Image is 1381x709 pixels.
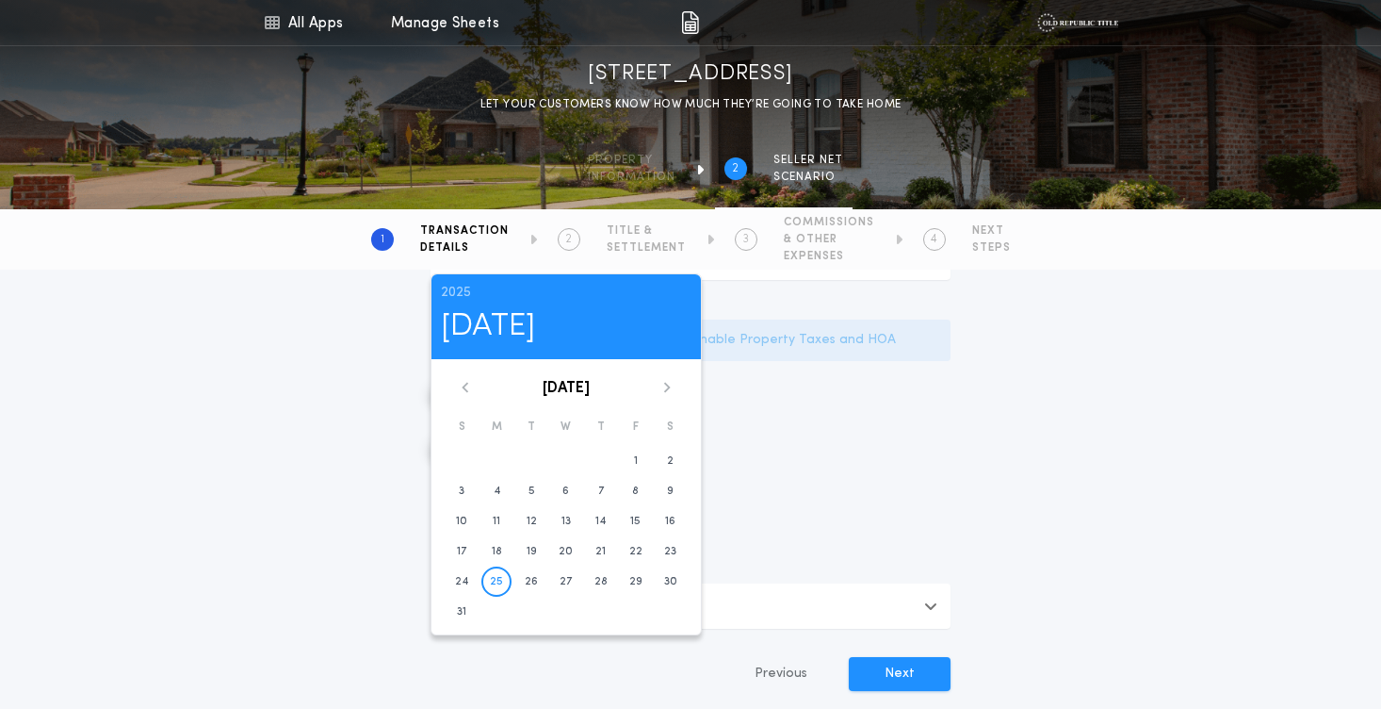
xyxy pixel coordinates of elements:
[607,240,686,256] span: SETTLEMENT
[560,574,572,589] time: 27
[447,476,477,506] button: 3
[447,597,477,627] button: 31
[445,416,479,438] div: S
[667,453,674,469] time: 2
[490,574,503,589] time: 25
[561,514,571,529] time: 13
[420,240,509,256] span: DETAILS
[516,567,546,597] button: 26
[784,215,874,230] span: COMMISSIONS
[551,476,581,506] button: 6
[447,567,477,597] button: 24
[543,377,590,400] button: [DATE]
[457,544,466,559] time: 17
[664,574,677,589] time: 30
[527,514,537,529] time: 12
[493,514,500,529] time: 11
[656,567,686,597] button: 30
[656,536,686,567] button: 23
[773,153,843,168] span: SELLER NET
[562,484,569,499] time: 6
[656,476,686,506] button: 9
[481,506,512,536] button: 11
[972,223,1011,239] span: NEXT
[551,536,581,567] button: 20
[653,416,688,438] div: S
[551,506,581,536] button: 13
[559,544,573,559] time: 20
[586,567,616,597] button: 28
[528,484,535,499] time: 5
[586,536,616,567] button: 21
[492,544,502,559] time: 18
[598,484,604,499] time: 7
[457,604,466,619] time: 31
[618,416,653,438] div: F
[621,446,651,476] button: 1
[588,59,793,90] h1: [STREET_ADDRESS]
[381,232,384,247] h2: 1
[972,240,1011,256] span: STEPS
[621,476,651,506] button: 8
[456,514,467,529] time: 10
[447,506,477,536] button: 10
[481,476,512,506] button: 4
[516,536,546,567] button: 19
[586,506,616,536] button: 14
[420,223,509,239] span: TRANSACTION
[455,574,468,589] time: 24
[634,453,638,469] time: 1
[494,484,500,499] time: 4
[667,484,674,499] time: 9
[656,506,686,536] button: 16
[441,303,691,351] h1: [DATE]
[447,536,477,567] button: 17
[630,514,641,529] time: 15
[681,11,699,34] img: img
[514,416,549,438] div: T
[595,544,606,559] time: 21
[665,514,675,529] time: 16
[664,544,676,559] time: 23
[480,95,902,114] p: LET YOUR CUSTOMERS KNOW HOW MUCH THEY’RE GOING TO TAKE HOME
[588,153,675,168] span: Property
[849,657,950,691] button: Next
[459,484,464,499] time: 3
[742,232,749,247] h2: 3
[621,567,651,597] button: 29
[588,170,675,185] span: information
[931,232,937,247] h2: 4
[632,484,639,499] time: 8
[784,249,874,264] span: EXPENSES
[549,416,584,438] div: W
[527,544,537,559] time: 19
[629,574,642,589] time: 29
[565,232,572,247] h2: 2
[629,544,642,559] time: 22
[1037,13,1118,32] img: vs-icon
[516,476,546,506] button: 5
[525,574,538,589] time: 26
[516,506,546,536] button: 12
[583,416,618,438] div: T
[479,416,514,438] div: M
[481,536,512,567] button: 18
[481,567,512,597] button: 25
[656,446,686,476] button: 2
[732,161,739,176] h2: 2
[773,170,843,185] span: SCENARIO
[784,232,874,247] span: & OTHER
[621,536,651,567] button: 22
[595,514,606,529] time: 14
[607,223,686,239] span: TITLE &
[594,574,608,589] time: 28
[586,476,616,506] button: 7
[717,657,845,691] button: Previous
[551,567,581,597] button: 27
[621,506,651,536] button: 15
[441,284,691,303] p: 2025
